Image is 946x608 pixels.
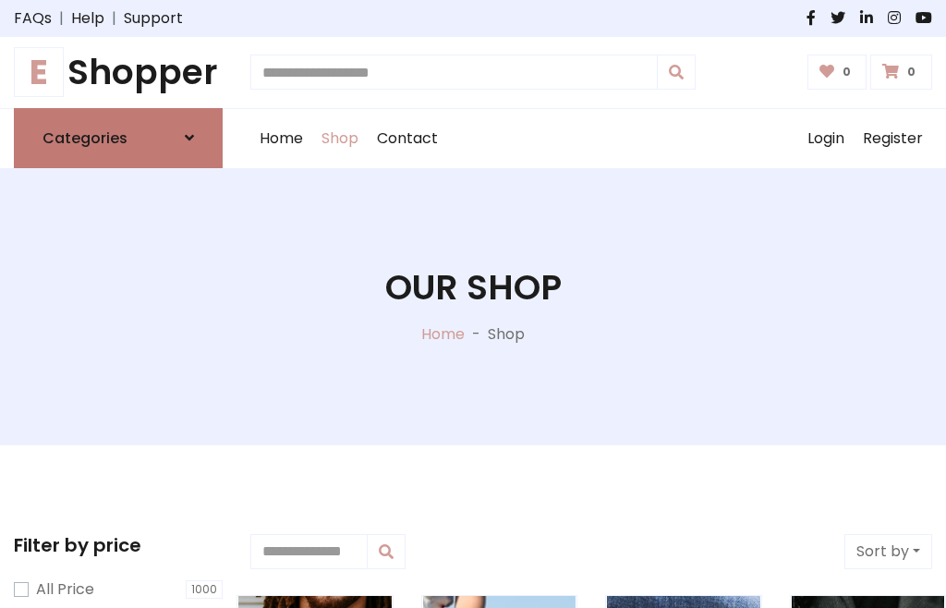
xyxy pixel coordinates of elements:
span: 0 [903,64,920,80]
h1: Our Shop [385,267,562,309]
a: Login [798,109,854,168]
span: E [14,47,64,97]
a: Support [124,7,183,30]
a: Home [250,109,312,168]
a: Help [71,7,104,30]
h5: Filter by price [14,534,223,556]
label: All Price [36,578,94,601]
a: Categories [14,108,223,168]
span: | [52,7,71,30]
a: Register [854,109,932,168]
p: - [465,323,488,346]
h1: Shopper [14,52,223,93]
a: EShopper [14,52,223,93]
p: Shop [488,323,525,346]
h6: Categories [42,129,127,147]
span: 0 [838,64,855,80]
span: | [104,7,124,30]
a: Shop [312,109,368,168]
button: Sort by [844,534,932,569]
a: 0 [870,55,932,90]
a: Home [421,323,465,345]
a: 0 [807,55,867,90]
span: 1000 [186,580,223,599]
a: FAQs [14,7,52,30]
a: Contact [368,109,447,168]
